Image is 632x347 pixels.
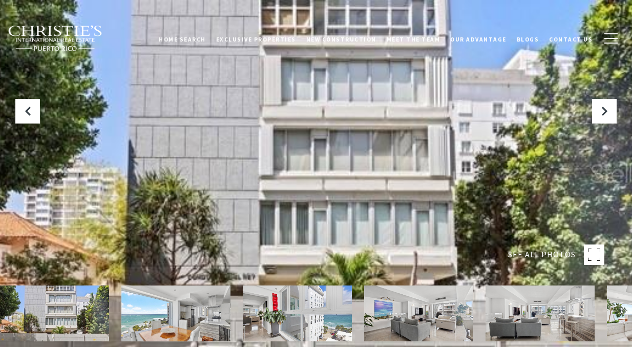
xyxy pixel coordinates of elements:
a: Meet the Team [382,25,446,51]
a: Our Advantage [445,25,512,51]
a: Home Search [154,25,211,51]
img: 8 CALLE RODRIGUEZ SERRA #6B [243,285,352,341]
span: Blogs [517,34,539,42]
span: SEE ALL PHOTOS [508,248,576,261]
img: Christie's International Real Estate black text logo [8,25,103,52]
span: Our Advantage [450,34,507,42]
a: Exclusive Properties [211,25,301,51]
span: New Construction [306,34,376,42]
a: Blogs [512,25,544,51]
a: New Construction [301,25,382,51]
span: Contact Us [549,34,593,42]
img: 8 CALLE RODRIGUEZ SERRA #6B [364,285,473,341]
img: 8 CALLE RODRIGUEZ SERRA #6B [121,285,230,341]
span: Exclusive Properties [216,34,296,42]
